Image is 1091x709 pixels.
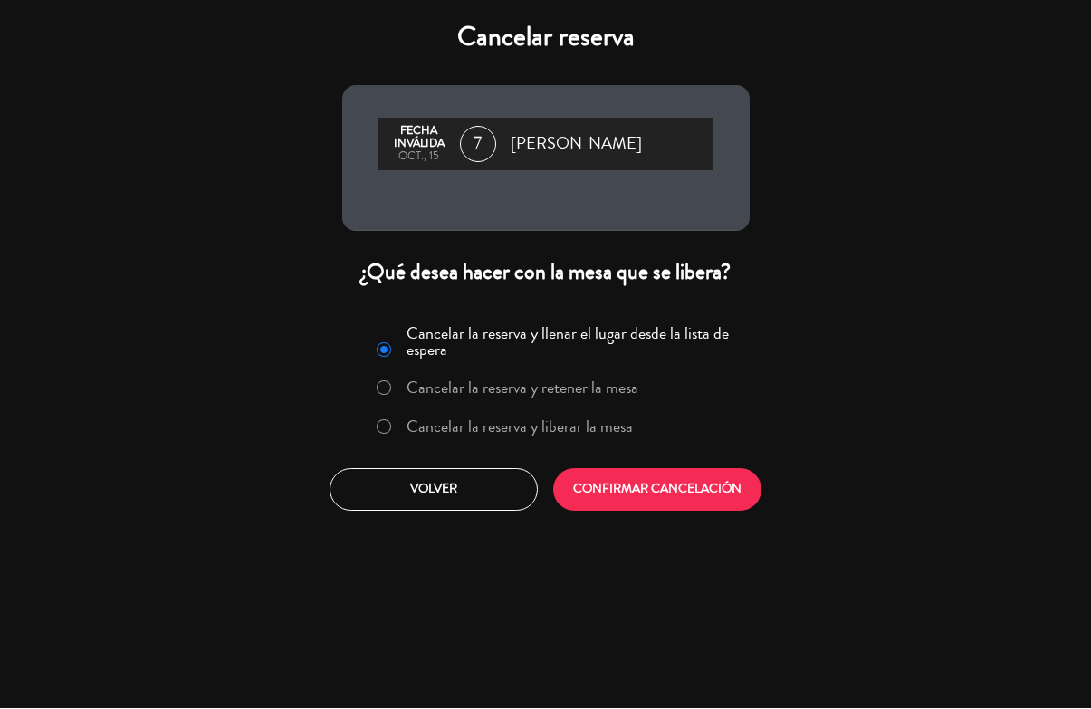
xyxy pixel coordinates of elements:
button: CONFIRMAR CANCELACIÓN [553,469,761,512]
div: Fecha inválida [388,126,451,151]
div: ¿Qué desea hacer con la mesa que se libera? [342,259,750,287]
div: oct., 15 [388,151,451,164]
label: Cancelar la reserva y liberar la mesa [407,419,633,436]
h4: Cancelar reserva [342,22,750,54]
span: [PERSON_NAME] [511,131,642,158]
span: 7 [460,127,496,163]
label: Cancelar la reserva y retener la mesa [407,380,638,397]
label: Cancelar la reserva y llenar el lugar desde la lista de espera [407,326,738,359]
button: Volver [330,469,538,512]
